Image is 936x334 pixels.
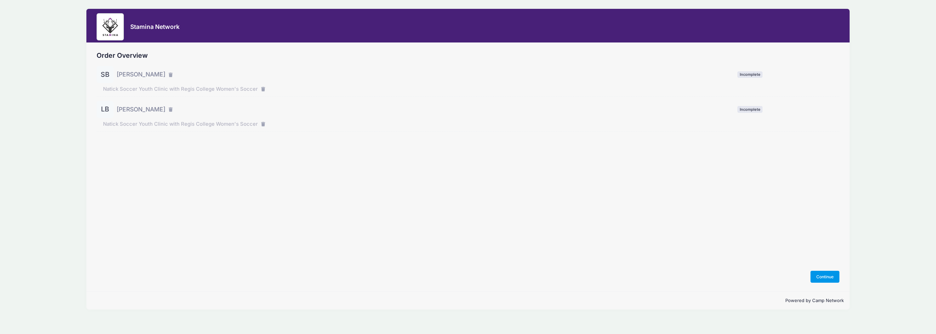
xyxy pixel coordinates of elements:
span: [PERSON_NAME] [117,70,165,79]
p: Powered by Camp Network [92,297,844,304]
h2: Order Overview [97,52,840,59]
span: Natick Soccer Youth Clinic with Regis College Women's Soccer [103,85,258,93]
div: SB [97,66,114,83]
span: Incomplete [737,71,763,78]
span: Natick Soccer Youth Clinic with Regis College Women's Soccer [103,120,258,128]
div: LB [97,101,114,118]
span: [PERSON_NAME] [117,105,165,114]
h3: Stamina Network [130,23,180,30]
span: Incomplete [737,106,763,112]
button: Continue [810,271,840,282]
